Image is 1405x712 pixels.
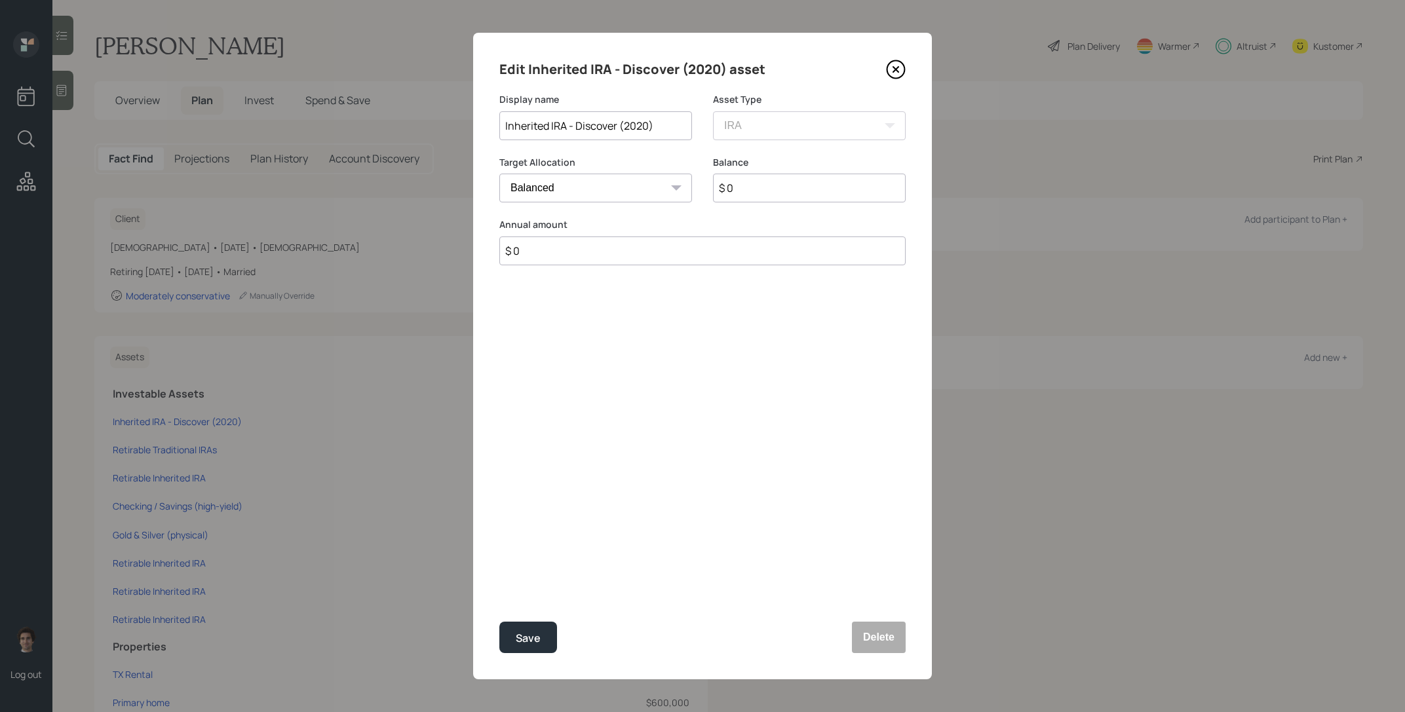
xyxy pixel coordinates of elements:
[499,622,557,653] button: Save
[713,93,906,106] label: Asset Type
[499,156,692,169] label: Target Allocation
[499,218,906,231] label: Annual amount
[499,59,765,80] h4: Edit Inherited IRA - Discover (2020) asset
[499,93,692,106] label: Display name
[852,622,906,653] button: Delete
[516,629,541,647] div: Save
[713,156,906,169] label: Balance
